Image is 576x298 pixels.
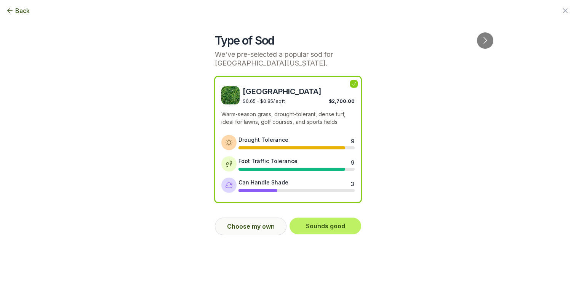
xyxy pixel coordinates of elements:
div: 9 [351,137,354,143]
h2: Type of Sod [215,34,361,47]
div: 9 [351,159,354,165]
div: Drought Tolerance [238,136,288,144]
p: Warm-season grass, drought-tolerant, dense turf, ideal for lawns, golf courses, and sports fields [221,111,355,126]
span: $2,700.00 [329,98,355,104]
span: $0.65 - $0.85 / sqft [243,98,285,104]
p: We've pre-selected a popular sod for [GEOGRAPHIC_DATA][US_STATE]. [215,50,361,67]
button: Sounds good [290,218,361,234]
img: Shade tolerance icon [225,181,233,189]
button: Back [6,6,30,15]
span: Back [15,6,30,15]
img: Bermuda sod image [221,86,240,104]
button: Choose my own [215,218,286,235]
span: [GEOGRAPHIC_DATA] [243,86,355,97]
button: Go to next slide [477,32,493,49]
img: Drought tolerance icon [225,139,233,146]
div: Can Handle Shade [238,178,288,186]
div: Foot Traffic Tolerance [238,157,298,165]
img: Foot traffic tolerance icon [225,160,233,168]
div: 3 [351,180,354,186]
